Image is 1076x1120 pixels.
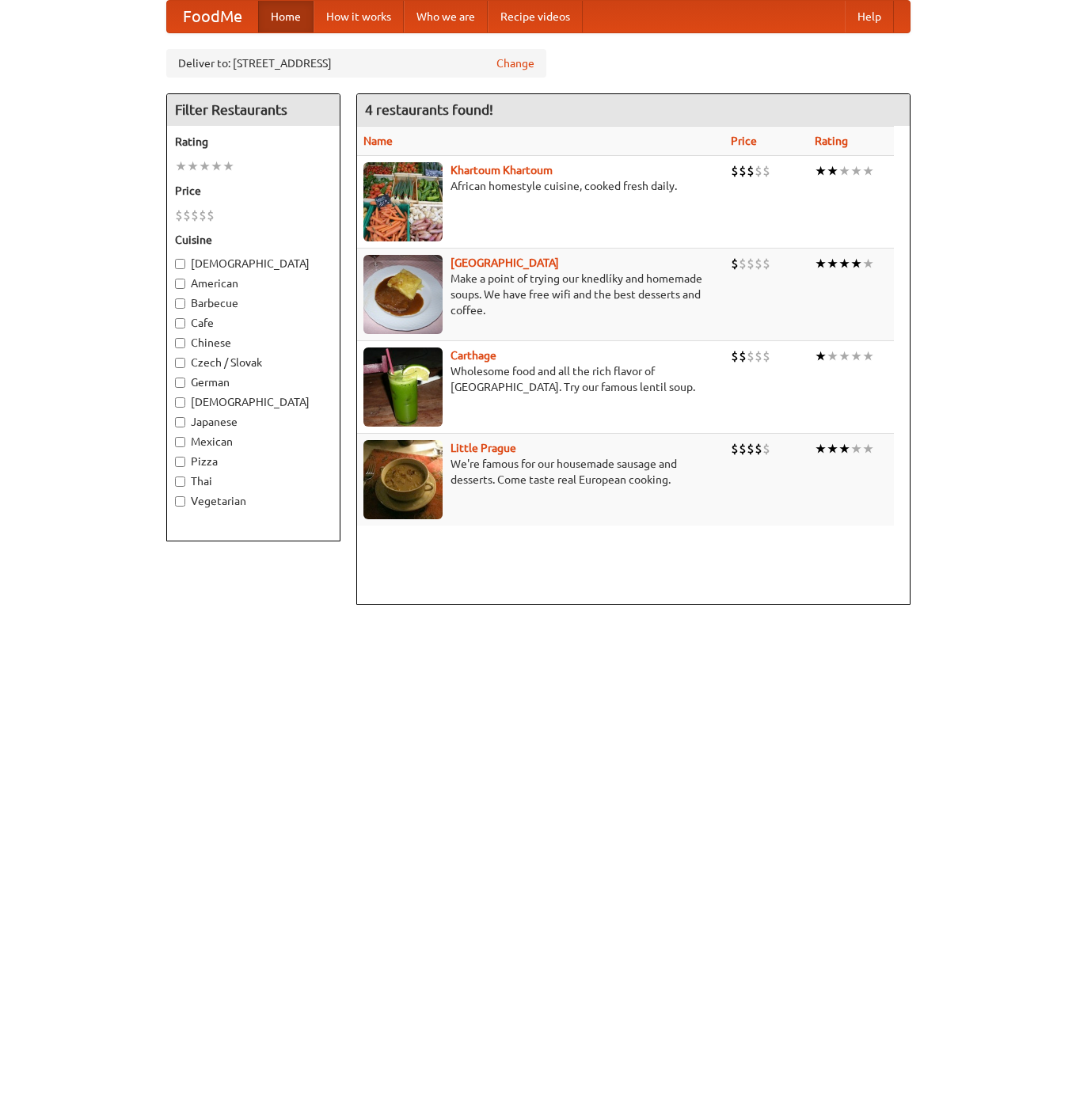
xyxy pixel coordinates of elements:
[222,158,234,175] li: ★
[365,102,493,117] ng-pluralize: 4 restaurants found!
[207,207,215,224] li: $
[739,347,747,365] li: $
[755,440,762,457] li: $
[731,255,739,272] li: $
[175,476,185,487] input: Thai
[175,279,185,289] input: American
[175,397,185,408] input: [DEMOGRAPHIC_DATA]
[496,55,534,71] a: Change
[755,347,762,365] li: $
[762,255,770,272] li: $
[175,414,332,430] label: Japanese
[827,347,838,365] li: ★
[755,255,762,272] li: $
[175,457,185,467] input: Pizza
[731,347,739,365] li: $
[363,440,443,519] img: littleprague.jpg
[363,162,443,241] img: khartoum.jpg
[175,417,185,427] input: Japanese
[314,1,404,32] a: How it works
[363,271,718,318] p: Make a point of trying our knedlíky and homemade soups. We have free wifi and the best desserts a...
[175,434,332,450] label: Mexican
[175,295,332,311] label: Barbecue
[815,440,827,457] li: ★
[175,134,332,150] h5: Rating
[363,456,718,488] p: We're famous for our housemade sausage and desserts. Come taste real European cooking.
[167,94,340,126] h4: Filter Restaurants
[850,347,862,365] li: ★
[363,363,718,395] p: Wholesome food and all the rich flavor of [GEOGRAPHIC_DATA]. Try our famous lentil soup.
[488,1,583,32] a: Recipe videos
[175,298,185,309] input: Barbecue
[175,338,185,348] input: Chinese
[175,335,332,351] label: Chinese
[850,162,862,180] li: ★
[404,1,488,32] a: Who we are
[183,207,191,224] li: $
[739,162,747,180] li: $
[175,378,185,388] input: German
[731,162,739,180] li: $
[175,358,185,368] input: Czech / Slovak
[451,256,559,269] a: [GEOGRAPHIC_DATA]
[815,255,827,272] li: ★
[191,207,199,224] li: $
[827,440,838,457] li: ★
[175,454,332,469] label: Pizza
[363,135,393,147] a: Name
[175,183,332,199] h5: Price
[363,255,443,334] img: czechpoint.jpg
[815,347,827,365] li: ★
[175,437,185,447] input: Mexican
[258,1,314,32] a: Home
[862,440,874,457] li: ★
[211,158,222,175] li: ★
[850,440,862,457] li: ★
[762,162,770,180] li: $
[815,162,827,180] li: ★
[175,256,332,271] label: [DEMOGRAPHIC_DATA]
[175,315,332,331] label: Cafe
[838,162,850,180] li: ★
[175,355,332,370] label: Czech / Slovak
[815,135,848,147] a: Rating
[862,255,874,272] li: ★
[175,259,185,269] input: [DEMOGRAPHIC_DATA]
[731,135,757,147] a: Price
[862,162,874,180] li: ★
[451,164,553,177] a: Khartoum Khartoum
[762,440,770,457] li: $
[451,349,496,362] a: Carthage
[845,1,894,32] a: Help
[862,347,874,365] li: ★
[175,493,332,509] label: Vegetarian
[747,255,755,272] li: $
[739,440,747,457] li: $
[175,473,332,489] label: Thai
[175,232,332,248] h5: Cuisine
[175,394,332,410] label: [DEMOGRAPHIC_DATA]
[755,162,762,180] li: $
[175,207,183,224] li: $
[199,158,211,175] li: ★
[175,496,185,507] input: Vegetarian
[175,275,332,291] label: American
[166,49,546,78] div: Deliver to: [STREET_ADDRESS]
[838,255,850,272] li: ★
[739,255,747,272] li: $
[363,347,443,427] img: carthage.jpg
[175,158,187,175] li: ★
[167,1,258,32] a: FoodMe
[838,440,850,457] li: ★
[187,158,199,175] li: ★
[850,255,862,272] li: ★
[827,255,838,272] li: ★
[747,440,755,457] li: $
[838,347,850,365] li: ★
[451,442,516,454] a: Little Prague
[363,178,718,194] p: African homestyle cuisine, cooked fresh daily.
